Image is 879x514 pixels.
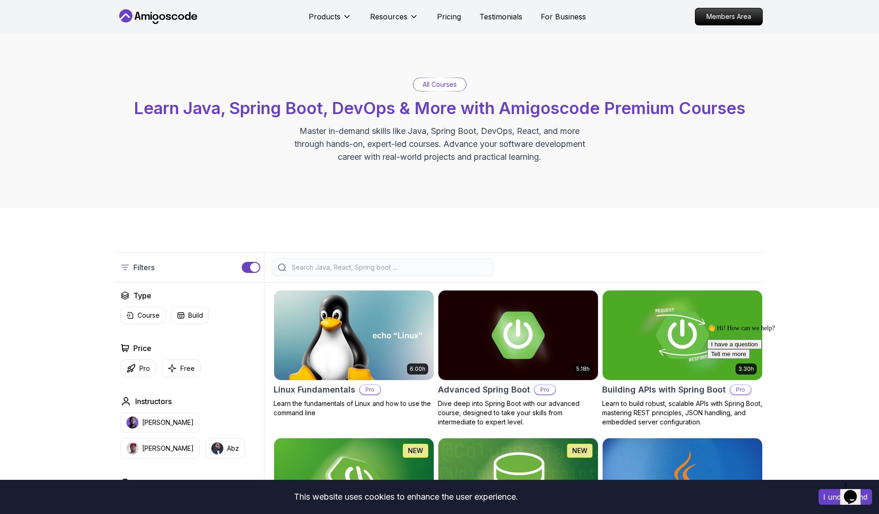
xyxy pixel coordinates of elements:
img: Building APIs with Spring Boot card [603,290,762,380]
p: Abz [227,444,239,453]
p: Products [309,11,341,22]
h2: Linux Fundamentals [274,383,355,396]
p: Members Area [695,8,762,25]
p: 5.18h [576,365,590,373]
button: Products [309,11,352,30]
h2: Type [133,290,151,301]
h2: Price [133,343,151,354]
p: NEW [572,446,587,455]
p: Learn to build robust, scalable APIs with Spring Boot, mastering REST principles, JSON handling, ... [602,399,763,427]
button: Course [120,307,166,324]
p: Build [188,311,203,320]
p: Pro [535,385,555,394]
iframe: chat widget [840,477,870,505]
button: I have a question [4,19,58,29]
a: Members Area [695,8,763,25]
iframe: chat widget [704,320,870,472]
button: Pro [120,359,156,377]
img: instructor img [126,442,138,454]
p: [PERSON_NAME] [142,418,194,427]
div: 👋 Hi! How can we help?I have a questionTell me more [4,4,170,38]
p: Pro [360,385,380,394]
button: instructor imgAbz [205,438,245,459]
p: Free [180,364,195,373]
button: Accept cookies [819,489,872,505]
p: Course [138,311,160,320]
button: Build [171,307,209,324]
span: 👋 Hi! How can we help? [4,4,71,11]
button: instructor img[PERSON_NAME] [120,412,200,433]
p: Learn the fundamentals of Linux and how to use the command line [274,399,434,417]
h2: Advanced Spring Boot [438,383,530,396]
img: instructor img [126,417,138,429]
a: Advanced Spring Boot card5.18hAdvanced Spring BootProDive deep into Spring Boot with our advanced... [438,290,598,427]
a: Building APIs with Spring Boot card3.30hBuilding APIs with Spring BootProLearn to build robust, s... [602,290,763,427]
p: Dive deep into Spring Boot with our advanced course, designed to take your skills from intermedia... [438,399,598,427]
a: Pricing [437,11,461,22]
a: Linux Fundamentals card6.00hLinux FundamentalsProLearn the fundamentals of Linux and how to use t... [274,290,434,417]
img: Advanced Spring Boot card [438,290,598,380]
p: Pro [139,364,150,373]
button: instructor img[PERSON_NAME] [120,438,200,459]
p: 6.00h [410,365,425,373]
h2: Building APIs with Spring Boot [602,383,726,396]
p: Resources [370,11,407,22]
h2: Duration [133,477,162,488]
p: All Courses [423,80,457,89]
span: Learn Java, Spring Boot, DevOps & More with Amigoscode Premium Courses [134,98,745,118]
p: Master in-demand skills like Java, Spring Boot, DevOps, React, and more through hands-on, expert-... [285,125,595,163]
p: NEW [408,446,423,455]
img: instructor img [211,442,223,454]
button: Tell me more [4,29,46,38]
h2: Instructors [135,396,172,407]
div: This website uses cookies to enhance the user experience. [7,487,805,507]
button: Free [161,359,201,377]
a: Testimonials [479,11,522,22]
img: Linux Fundamentals card [274,290,434,380]
input: Search Java, React, Spring boot ... [290,263,487,272]
a: For Business [541,11,586,22]
p: Filters [133,262,155,273]
button: Resources [370,11,419,30]
p: [PERSON_NAME] [142,444,194,453]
